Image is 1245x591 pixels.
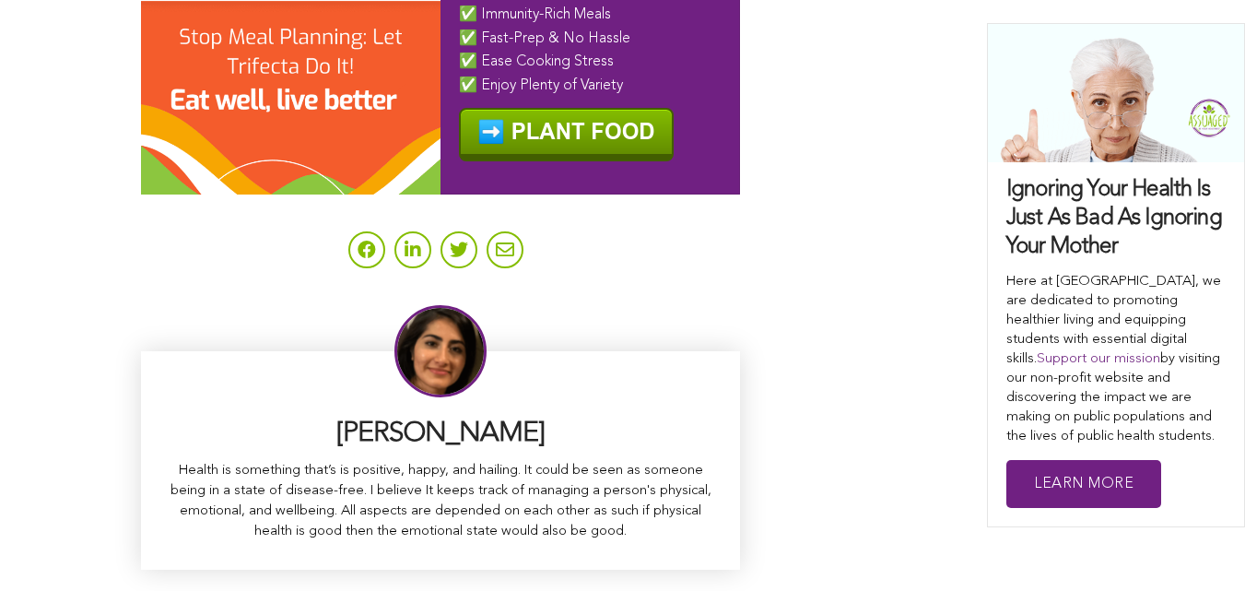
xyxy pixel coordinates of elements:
span: ✅ Fast-Prep & No Hassle [459,31,630,46]
img: ️ PLANT FOOD [459,108,674,161]
span: ✅ Immunity-Rich Meals [459,7,611,22]
p: Health is something that’s is positive, happy, and hailing. It could be seen as someone being in ... [169,461,712,542]
span: ✅ Ease Cooking Stress [459,54,614,69]
h3: [PERSON_NAME] [169,416,712,452]
img: Sitara Darvish [394,305,487,397]
span: ✅ Enjoy Plenty of Variety [459,78,623,93]
a: Learn More [1006,460,1161,509]
iframe: Chat Widget [1153,502,1245,591]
